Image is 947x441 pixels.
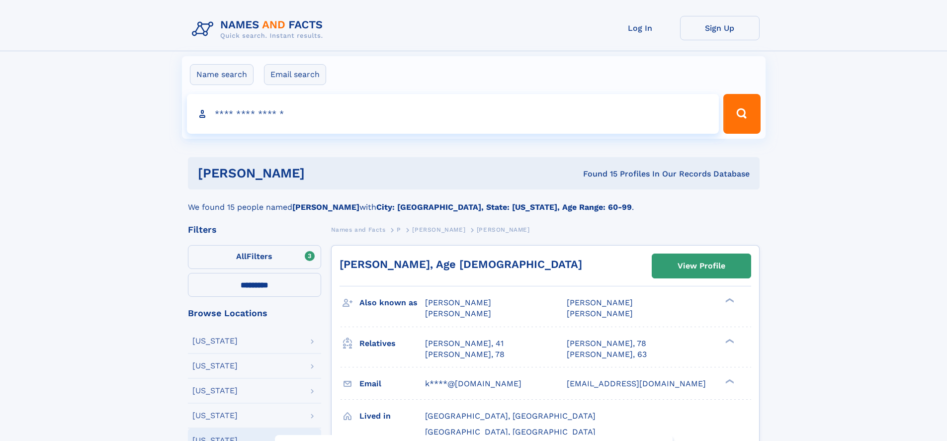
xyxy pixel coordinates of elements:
[723,338,735,344] div: ❯
[331,223,386,236] a: Names and Facts
[359,408,425,425] h3: Lived in
[412,223,465,236] a: [PERSON_NAME]
[444,169,750,179] div: Found 15 Profiles In Our Records Database
[192,412,238,420] div: [US_STATE]
[397,223,401,236] a: P
[477,226,530,233] span: [PERSON_NAME]
[188,309,321,318] div: Browse Locations
[412,226,465,233] span: [PERSON_NAME]
[188,16,331,43] img: Logo Names and Facts
[678,255,725,277] div: View Profile
[652,254,751,278] a: View Profile
[264,64,326,85] label: Email search
[567,349,647,360] a: [PERSON_NAME], 63
[601,16,680,40] a: Log In
[567,379,706,388] span: [EMAIL_ADDRESS][DOMAIN_NAME]
[359,375,425,392] h3: Email
[198,167,444,179] h1: [PERSON_NAME]
[397,226,401,233] span: P
[192,337,238,345] div: [US_STATE]
[723,378,735,384] div: ❯
[359,294,425,311] h3: Also known as
[376,202,632,212] b: City: [GEOGRAPHIC_DATA], State: [US_STATE], Age Range: 60-99
[425,411,596,421] span: [GEOGRAPHIC_DATA], [GEOGRAPHIC_DATA]
[188,225,321,234] div: Filters
[188,245,321,269] label: Filters
[425,427,596,437] span: [GEOGRAPHIC_DATA], [GEOGRAPHIC_DATA]
[425,309,491,318] span: [PERSON_NAME]
[192,387,238,395] div: [US_STATE]
[723,297,735,304] div: ❯
[359,335,425,352] h3: Relatives
[292,202,359,212] b: [PERSON_NAME]
[236,252,247,261] span: All
[190,64,254,85] label: Name search
[567,309,633,318] span: [PERSON_NAME]
[188,189,760,213] div: We found 15 people named with .
[723,94,760,134] button: Search Button
[425,338,504,349] a: [PERSON_NAME], 41
[187,94,719,134] input: search input
[340,258,582,270] a: [PERSON_NAME], Age [DEMOGRAPHIC_DATA]
[567,298,633,307] span: [PERSON_NAME]
[425,349,505,360] a: [PERSON_NAME], 78
[680,16,760,40] a: Sign Up
[425,298,491,307] span: [PERSON_NAME]
[192,362,238,370] div: [US_STATE]
[567,338,646,349] a: [PERSON_NAME], 78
